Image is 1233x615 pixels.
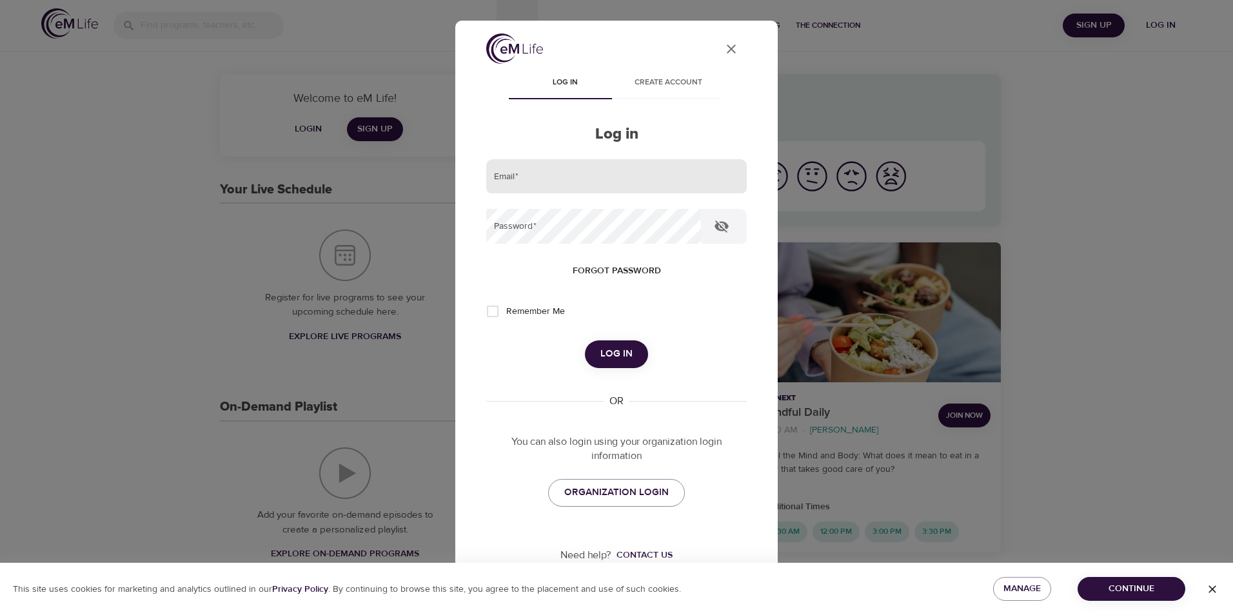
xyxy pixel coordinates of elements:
div: disabled tabs example [486,68,747,99]
span: Log in [600,346,633,362]
span: Continue [1088,581,1175,597]
a: Contact us [611,549,673,561]
span: Forgot password [573,263,661,279]
b: Privacy Policy [272,583,328,595]
div: Contact us [616,549,673,561]
button: close [716,34,747,64]
h2: Log in [486,125,747,144]
div: OR [604,394,629,409]
a: ORGANIZATION LOGIN [548,479,685,506]
p: You can also login using your organization login information [486,434,747,464]
button: Forgot password [567,259,666,283]
span: Manage [1003,581,1041,597]
span: Remember Me [506,305,565,318]
img: logo [486,34,543,64]
button: Log in [585,340,648,367]
span: Create account [624,76,712,90]
span: Log in [521,76,609,90]
span: ORGANIZATION LOGIN [564,484,669,501]
p: Need help? [560,548,611,563]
